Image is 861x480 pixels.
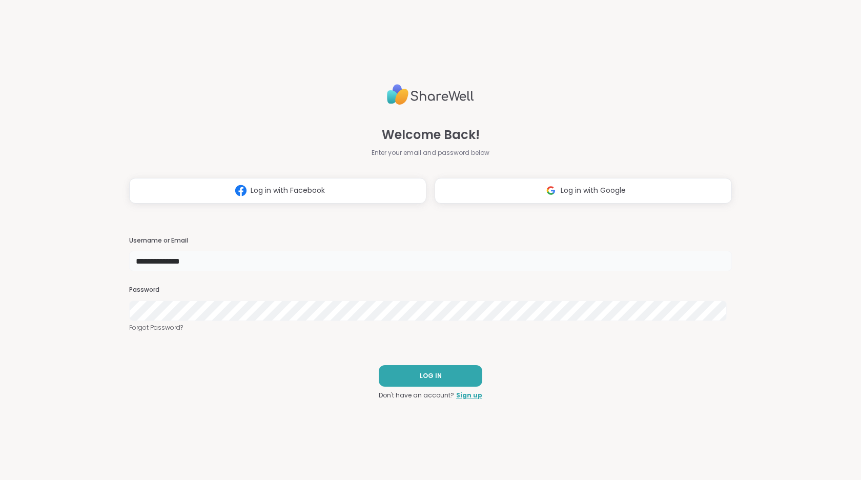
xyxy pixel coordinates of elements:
[231,181,251,200] img: ShareWell Logomark
[541,181,561,200] img: ShareWell Logomark
[129,178,426,204] button: Log in with Facebook
[435,178,732,204] button: Log in with Google
[129,236,732,245] h3: Username or Email
[129,286,732,294] h3: Password
[387,80,474,109] img: ShareWell Logo
[379,391,454,400] span: Don't have an account?
[372,148,489,157] span: Enter your email and password below
[456,391,482,400] a: Sign up
[382,126,480,144] span: Welcome Back!
[561,185,626,196] span: Log in with Google
[420,371,442,381] span: LOG IN
[251,185,325,196] span: Log in with Facebook
[129,323,732,332] a: Forgot Password?
[379,365,482,387] button: LOG IN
